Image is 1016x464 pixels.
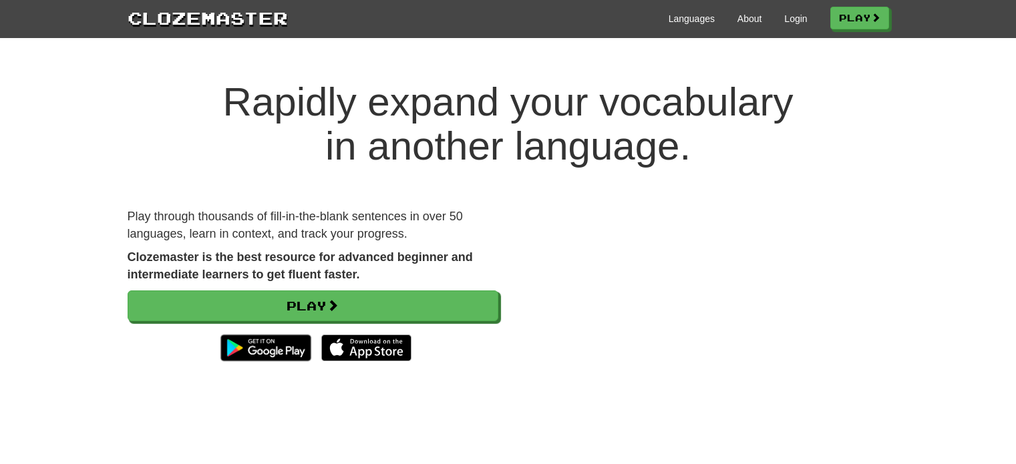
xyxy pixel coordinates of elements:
[128,208,498,242] p: Play through thousands of fill-in-the-blank sentences in over 50 languages, learn in context, and...
[321,334,411,361] img: Download_on_the_App_Store_Badge_US-UK_135x40-25178aeef6eb6b83b96f5f2d004eda3bffbb37122de64afbaef7...
[669,12,715,25] a: Languages
[214,328,317,368] img: Get it on Google Play
[784,12,807,25] a: Login
[128,5,288,30] a: Clozemaster
[737,12,762,25] a: About
[128,250,473,281] strong: Clozemaster is the best resource for advanced beginner and intermediate learners to get fluent fa...
[830,7,889,29] a: Play
[128,290,498,321] a: Play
